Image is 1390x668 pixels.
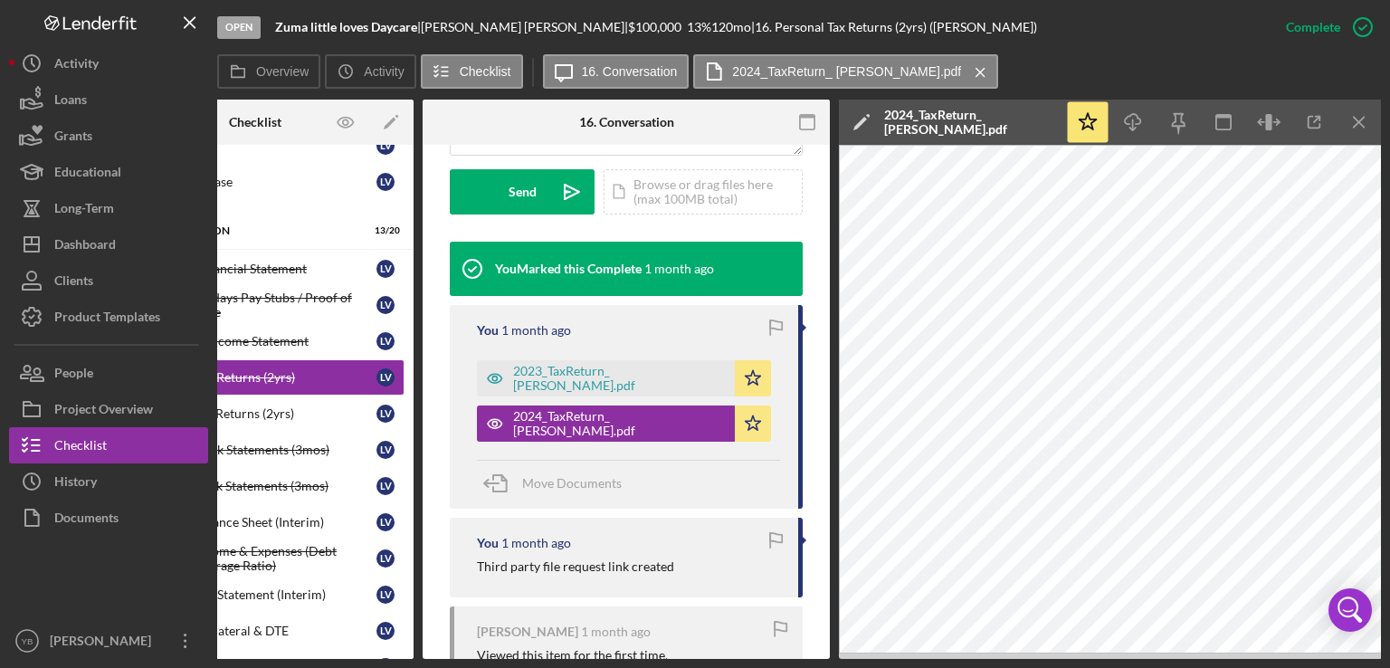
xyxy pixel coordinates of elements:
[217,54,320,89] button: Overview
[376,368,395,386] div: L V
[421,20,628,34] div: [PERSON_NAME] [PERSON_NAME] |
[275,20,421,34] div: |
[364,64,404,79] label: Activity
[644,262,714,276] time: 2025-07-24 21:44
[9,500,208,536] button: Documents
[460,64,511,79] label: Checklist
[9,355,208,391] button: People
[477,406,771,442] button: 2024_TaxReturn_ [PERSON_NAME].pdf
[513,364,726,393] div: 2023_TaxReturn_ [PERSON_NAME].pdf
[54,118,92,158] div: Grants
[1268,9,1381,45] button: Complete
[477,536,499,550] div: You
[106,432,405,468] a: Personal Bank Statements (3mos)LV
[9,427,208,463] button: Checklist
[143,624,376,638] div: Business Collateral & DTE
[9,45,208,81] a: Activity
[579,115,674,129] div: 16. Conversation
[54,500,119,540] div: Documents
[513,409,726,438] div: 2024_TaxReturn_ [PERSON_NAME].pdf
[106,128,405,164] a: ReferencesLV
[143,334,376,348] div: Household Income Statement
[22,636,33,646] text: YB
[376,549,395,568] div: L V
[687,20,711,34] div: 13 %
[9,391,208,427] button: Project Overview
[275,19,417,34] b: Zuma little loves Daycare
[143,406,376,421] div: Business Tax Returns (2yrs)
[143,587,376,602] div: Profit & Loss Statement (Interim)
[582,64,678,79] label: 16. Conversation
[54,262,93,303] div: Clients
[54,391,153,432] div: Project Overview
[543,54,690,89] button: 16. Conversation
[751,20,1037,34] div: | 16. Personal Tax Returns (2yrs) ([PERSON_NAME])
[143,515,376,530] div: Business Balance Sheet (Interim)
[54,81,87,122] div: Loans
[376,477,395,495] div: L V
[477,360,771,396] button: 2023_TaxReturn_ [PERSON_NAME].pdf
[9,226,208,262] button: Dashboard
[106,164,405,200] a: Eligibility PhaseLV
[367,225,400,236] div: 13 / 20
[509,169,537,215] div: Send
[693,54,998,89] button: 2024_TaxReturn_ [PERSON_NAME].pdf
[9,190,208,226] button: Long-Term
[376,260,395,278] div: L V
[54,154,121,195] div: Educational
[376,405,395,423] div: L V
[106,323,405,359] a: Household Income StatementLV
[106,287,405,323] a: Previous 30 days Pay Stubs / Proof of Other IncomeLV
[477,323,499,338] div: You
[9,262,208,299] button: Clients
[9,154,208,190] button: Educational
[628,19,681,34] span: $100,000
[54,355,93,396] div: People
[54,45,99,86] div: Activity
[45,623,163,663] div: [PERSON_NAME]
[376,622,395,640] div: L V
[54,190,114,231] div: Long-Term
[133,225,355,236] div: Documentation
[106,251,405,287] a: Personal Financial StatementLV
[9,299,208,335] button: Product Templates
[9,463,208,500] button: History
[143,291,376,320] div: Previous 30 days Pay Stubs / Proof of Other Income
[376,441,395,459] div: L V
[54,226,116,267] div: Dashboard
[106,540,405,577] a: Business Income & Expenses (Debt Service Coverage Ratio)LV
[106,504,405,540] a: Business Balance Sheet (Interim)LV
[54,463,97,504] div: History
[376,586,395,604] div: L V
[1328,588,1372,632] div: Open Intercom Messenger
[501,536,571,550] time: 2025-07-24 20:02
[477,648,668,663] div: Viewed this item for the first time.
[325,54,415,89] button: Activity
[9,81,208,118] button: Loans
[522,475,622,491] span: Move Documents
[477,625,578,639] div: [PERSON_NAME]
[143,443,376,457] div: Personal Bank Statements (3mos)
[143,138,376,153] div: References
[106,359,405,396] a: Personal Tax Returns (2yrs)LV
[9,623,208,659] button: YB[PERSON_NAME]
[143,370,376,385] div: Personal Tax Returns (2yrs)
[581,625,651,639] time: 2025-07-23 17:56
[732,64,961,79] label: 2024_TaxReturn_ [PERSON_NAME].pdf
[376,332,395,350] div: L V
[106,396,405,432] a: Business Tax Returns (2yrs)LV
[9,118,208,154] button: Grants
[450,169,595,215] button: Send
